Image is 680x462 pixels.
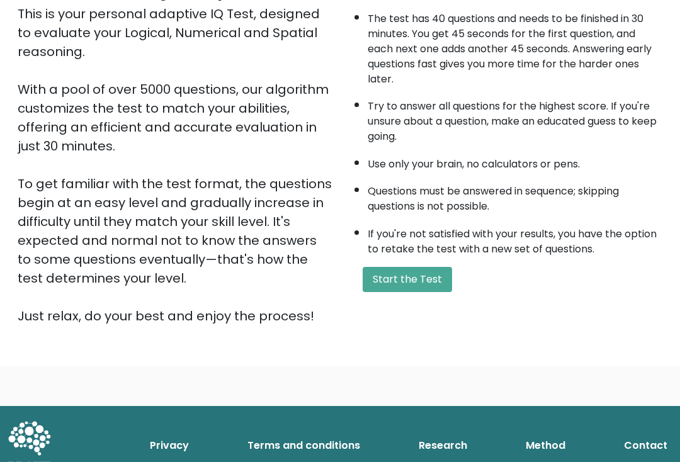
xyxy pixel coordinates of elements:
[368,6,662,87] li: The test has 40 questions and needs to be finished in 30 minutes. You get 45 seconds for the firs...
[368,151,662,172] li: Use only your brain, no calculators or pens.
[145,434,194,459] a: Privacy
[363,268,452,293] button: Start the Test
[242,434,365,459] a: Terms and conditions
[521,434,570,459] a: Method
[368,178,662,215] li: Questions must be answered in sequence; skipping questions is not possible.
[18,5,332,326] div: This is your personal adaptive IQ Test, designed to evaluate your Logical, Numerical and Spatial ...
[368,221,662,257] li: If you're not satisfied with your results, you have the option to retake the test with a new set ...
[619,434,672,459] a: Contact
[414,434,472,459] a: Research
[368,93,662,145] li: Try to answer all questions for the highest score. If you're unsure about a question, make an edu...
